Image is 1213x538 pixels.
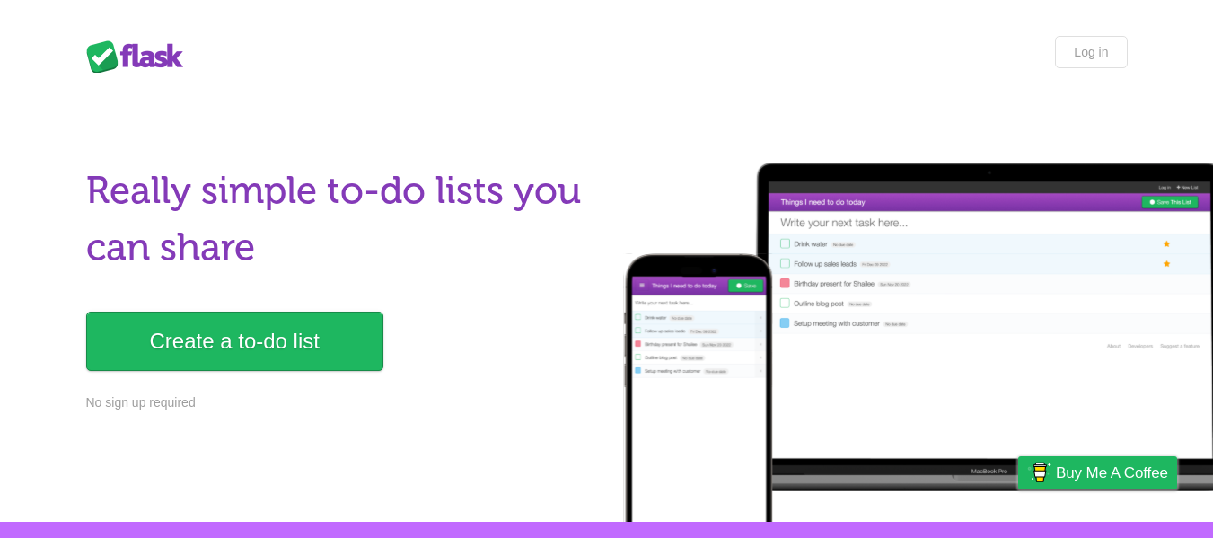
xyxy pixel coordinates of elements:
[1018,456,1177,489] a: Buy me a coffee
[86,40,194,73] div: Flask Lists
[86,163,596,276] h1: Really simple to-do lists you can share
[86,312,383,371] a: Create a to-do list
[1056,457,1168,489] span: Buy me a coffee
[86,393,596,412] p: No sign up required
[1055,36,1127,68] a: Log in
[1027,457,1051,488] img: Buy me a coffee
